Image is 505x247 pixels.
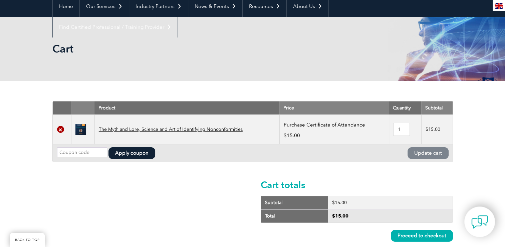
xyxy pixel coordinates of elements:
span: $ [426,127,428,132]
bdi: 15.00 [426,127,440,132]
th: Quantity [389,101,421,114]
bdi: 15.00 [332,213,348,219]
a: BACK TO TOP [10,233,45,247]
img: en [495,3,503,9]
th: Total [261,209,328,223]
input: Product quantity [393,123,410,136]
a: Remove The Myth and Lore, Science and Art of Identifying Nonconformities from cart [57,126,64,133]
bdi: 15.00 [284,133,300,139]
img: The Myth and Lore, Science and Art of Identifying Nonconformities [75,124,86,135]
th: Subtotal [421,101,453,114]
a: The Myth and Lore, Science and Art of Identifying Nonconformities [99,127,243,132]
a: Find Certified Professional / Training Provider [53,17,178,37]
img: contact-chat.png [471,214,488,230]
th: Subtotal [261,196,328,209]
span: $ [284,133,287,139]
h2: Cart [52,44,333,54]
span: $ [332,200,334,205]
button: Apply coupon [108,147,155,159]
th: Price [279,101,389,114]
button: Update cart [408,147,449,159]
p: Purchase Certificate of Attendance [284,121,385,129]
h2: Cart totals [261,179,453,190]
th: Product [94,101,280,114]
span: $ [332,213,335,219]
input: Coupon code [57,147,107,157]
bdi: 15.00 [332,200,346,205]
a: Proceed to checkout [391,230,453,242]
